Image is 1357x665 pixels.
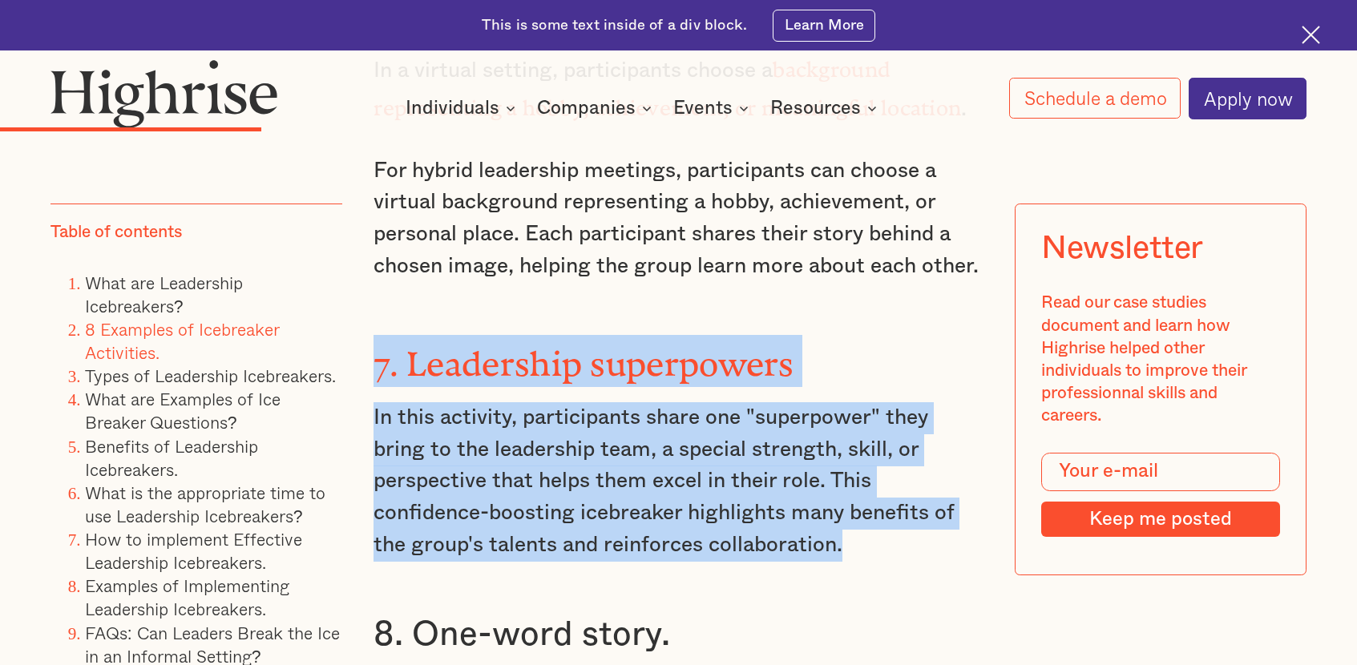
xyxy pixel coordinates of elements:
div: Events [673,99,753,118]
a: What are Examples of Ice Breaker Questions? [85,385,281,435]
img: Cross icon [1302,26,1320,44]
div: Resources [770,99,882,118]
a: Types of Leadership Icebreakers. [85,362,336,389]
a: How to implement Effective Leadership Icebreakers. [85,526,302,575]
strong: 7. Leadership superpowers [374,345,794,366]
div: Newsletter [1041,230,1203,267]
a: Apply now [1189,78,1306,119]
div: Events [673,99,733,118]
div: Individuals [406,99,499,118]
a: Learn More [773,10,876,42]
p: In this activity, participants share one "superpower" they bring to the leadership team, a specia... [374,402,983,561]
a: What are Leadership Icebreakers? [85,269,243,319]
h3: 8. One-word story. [374,614,983,656]
a: Benefits of Leadership Icebreakers. [85,432,258,482]
div: This is some text inside of a div block. [482,15,747,35]
a: Examples of Implementing Leadership Icebreakers. [85,572,289,622]
div: Read our case studies document and learn how Highrise helped other individuals to improve their p... [1041,292,1280,427]
div: Companies [537,99,656,118]
form: Modal Form [1041,453,1280,537]
div: Companies [537,99,636,118]
img: Highrise logo [50,59,277,128]
input: Your e-mail [1041,453,1280,491]
a: 8 Examples of Icebreaker Activities. [85,316,279,365]
p: For hybrid leadership meetings, participants can choose a virtual background representing a hobby... [374,155,983,283]
a: What is the appropriate time to use Leadership Icebreakers? [85,479,325,529]
a: Schedule a demo [1009,78,1180,119]
div: Resources [770,99,861,118]
div: Individuals [406,99,520,118]
div: Table of contents [50,221,182,244]
input: Keep me posted [1041,502,1280,537]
